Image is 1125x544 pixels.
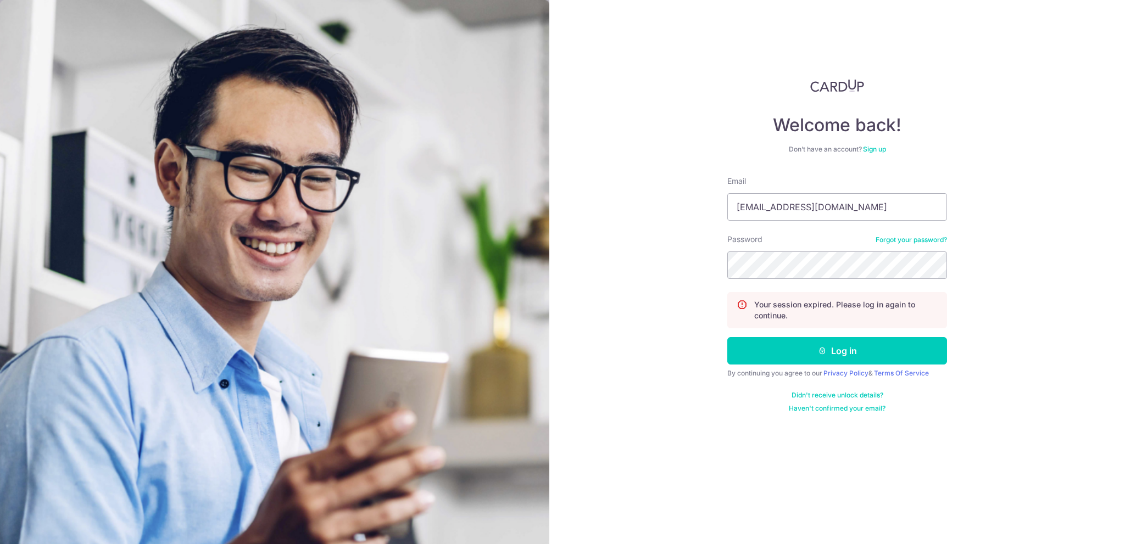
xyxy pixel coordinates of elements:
[727,369,947,378] div: By continuing you agree to our &
[874,369,929,377] a: Terms Of Service
[792,391,883,400] a: Didn't receive unlock details?
[727,337,947,364] button: Log in
[754,299,938,321] p: Your session expired. Please log in again to continue.
[863,145,886,153] a: Sign up
[727,145,947,154] div: Don’t have an account?
[823,369,868,377] a: Privacy Policy
[810,79,864,92] img: CardUp Logo
[789,404,885,413] a: Haven't confirmed your email?
[727,176,746,187] label: Email
[727,114,947,136] h4: Welcome back!
[727,193,947,221] input: Enter your Email
[727,234,762,245] label: Password
[876,235,947,244] a: Forgot your password?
